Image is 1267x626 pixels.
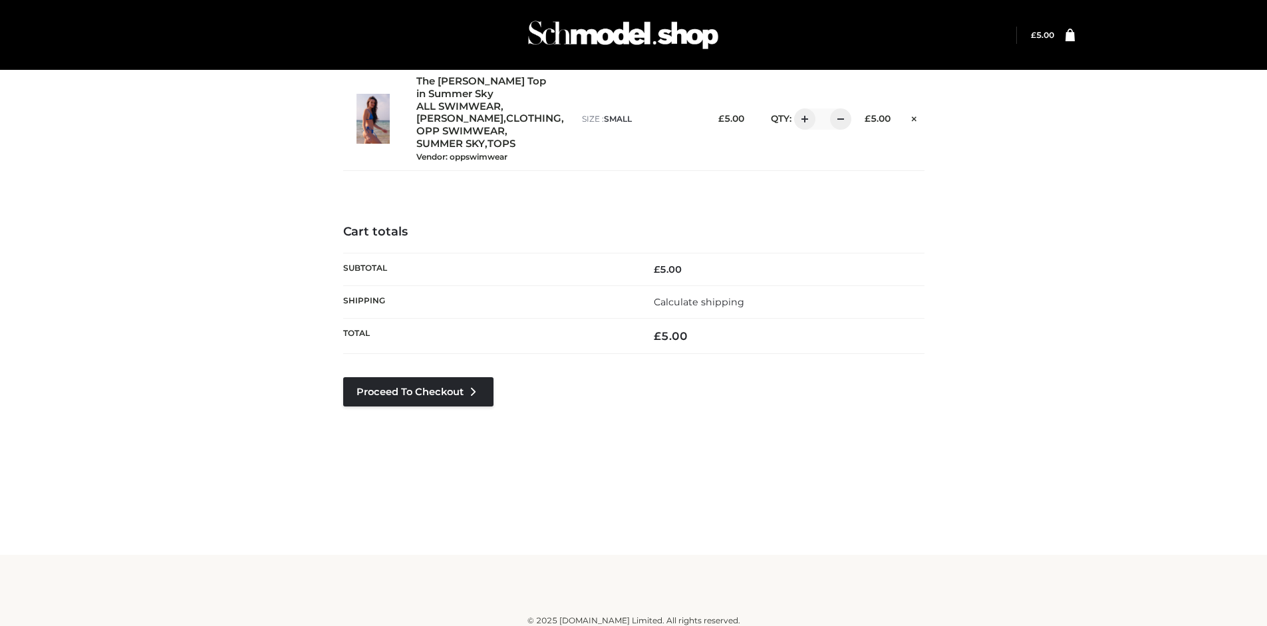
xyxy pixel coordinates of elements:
bdi: 5.00 [654,329,688,343]
div: QTY: [758,108,842,130]
bdi: 5.00 [865,113,891,124]
a: CLOTHING [506,112,561,125]
span: £ [1031,30,1036,40]
span: £ [654,263,660,275]
bdi: 5.00 [654,263,682,275]
a: £5.00 [1031,30,1054,40]
div: , , , , , [416,75,569,162]
th: Subtotal [343,253,634,285]
a: Proceed to Checkout [343,377,493,406]
a: Remove this item [904,108,924,126]
th: Total [343,319,634,354]
bdi: 5.00 [1031,30,1054,40]
p: size : [582,113,696,125]
a: SUMMER SKY [416,138,485,150]
span: £ [654,329,661,343]
img: Schmodel Admin 964 [523,9,723,61]
span: £ [718,113,724,124]
small: Vendor: oppswimwear [416,152,507,162]
a: TOPS [488,138,515,150]
a: [PERSON_NAME] [416,112,503,125]
h4: Cart totals [343,225,924,239]
a: Calculate shipping [654,296,744,308]
span: SMALL [604,114,632,124]
bdi: 5.00 [718,113,744,124]
a: OPP SWIMWEAR [416,125,505,138]
a: The [PERSON_NAME] Top in Summer Sky [416,75,553,100]
span: £ [865,113,871,124]
th: Shipping [343,286,634,319]
a: ALL SWIMWEAR [416,100,501,113]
